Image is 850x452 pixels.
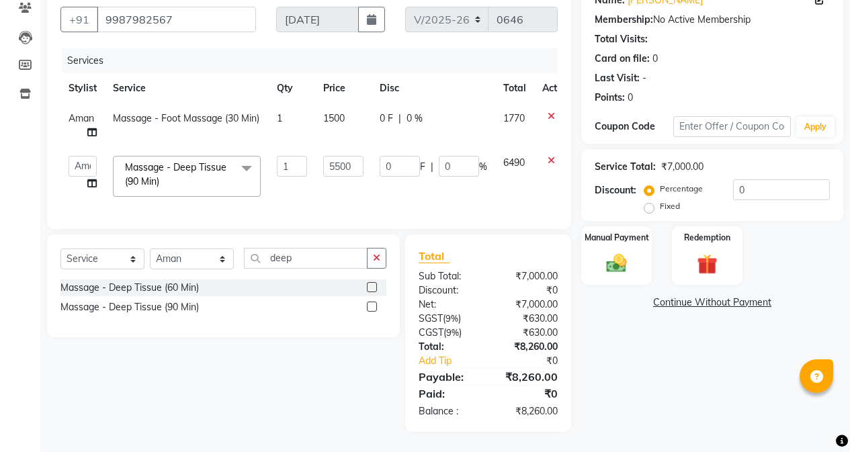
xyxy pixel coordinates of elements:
div: Services [62,48,568,73]
button: +91 [60,7,98,32]
div: ₹0 [488,283,568,298]
div: ₹7,000.00 [661,160,704,174]
div: Total: [409,340,488,354]
span: 1770 [503,112,525,124]
div: Service Total: [595,160,656,174]
th: Price [315,73,372,103]
label: Manual Payment [585,232,649,244]
span: 0 % [407,111,423,126]
div: ₹0 [501,354,568,368]
div: Massage - Deep Tissue (60 Min) [60,281,199,295]
span: 1500 [323,112,345,124]
div: ₹7,000.00 [488,269,568,283]
a: Add Tip [409,354,501,368]
span: F [420,160,425,174]
div: Card on file: [595,52,650,66]
div: ₹0 [488,386,568,402]
div: Payable: [409,369,488,385]
span: % [479,160,487,174]
div: 0 [628,91,633,105]
a: Continue Without Payment [584,296,841,310]
div: No Active Membership [595,13,830,27]
div: Last Visit: [595,71,640,85]
div: ₹8,260.00 [488,404,568,418]
th: Qty [269,73,315,103]
span: 6490 [503,156,525,169]
span: Massage - Deep Tissue (90 Min) [125,161,226,187]
div: ₹7,000.00 [488,298,568,312]
div: Massage - Deep Tissue (90 Min) [60,300,199,314]
span: Aman [69,112,94,124]
label: Percentage [660,183,703,195]
th: Total [495,73,534,103]
label: Redemption [684,232,730,244]
span: | [398,111,401,126]
input: Search or Scan [244,248,368,269]
a: x [159,175,165,187]
div: ₹8,260.00 [488,340,568,354]
div: Points: [595,91,625,105]
span: Total [419,249,450,263]
button: Apply [796,117,835,137]
div: Membership: [595,13,653,27]
div: Coupon Code [595,120,673,134]
div: Discount: [409,283,488,298]
div: Balance : [409,404,488,418]
img: _cash.svg [600,252,633,275]
span: 9% [445,313,458,324]
span: 1 [277,112,282,124]
div: Sub Total: [409,269,488,283]
input: Enter Offer / Coupon Code [673,116,791,137]
span: CGST [419,326,443,338]
span: Massage - Foot Massage (30 Min) [113,112,259,124]
span: 0 F [380,111,393,126]
th: Disc [372,73,495,103]
div: ( ) [409,326,488,340]
div: ₹8,260.00 [488,369,568,385]
div: 0 [652,52,658,66]
th: Stylist [60,73,105,103]
div: Paid: [409,386,488,402]
div: ₹630.00 [488,312,568,326]
div: ( ) [409,312,488,326]
span: SGST [419,312,443,324]
div: Net: [409,298,488,312]
span: 9% [446,327,459,338]
label: Fixed [660,200,680,212]
span: | [431,160,433,174]
input: Search by Name/Mobile/Email/Code [97,7,256,32]
div: ₹630.00 [488,326,568,340]
img: _gift.svg [691,252,724,277]
div: Discount: [595,183,636,197]
th: Action [534,73,579,103]
div: Total Visits: [595,32,648,46]
th: Service [105,73,269,103]
div: - [642,71,646,85]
